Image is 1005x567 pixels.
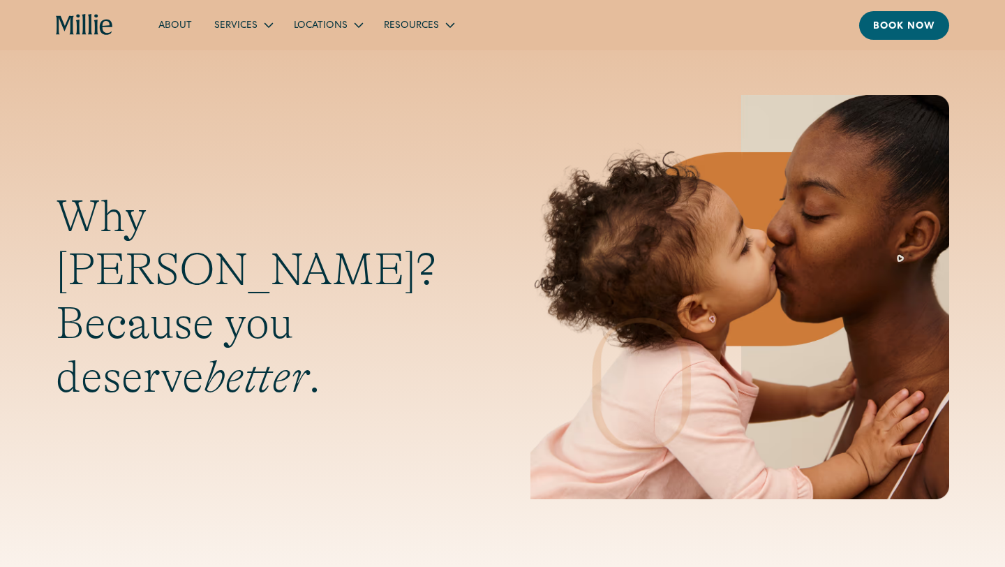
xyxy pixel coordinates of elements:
[204,352,308,402] em: better
[384,19,439,34] div: Resources
[56,190,475,404] h1: Why [PERSON_NAME]? Because you deserve .
[203,13,283,36] div: Services
[294,19,348,34] div: Locations
[147,13,203,36] a: About
[283,13,373,36] div: Locations
[859,11,949,40] a: Book now
[56,14,114,36] a: home
[214,19,258,34] div: Services
[873,20,935,34] div: Book now
[373,13,464,36] div: Resources
[530,95,949,499] img: Mother and baby sharing a kiss, highlighting the emotional bond and nurturing care at the heart o...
